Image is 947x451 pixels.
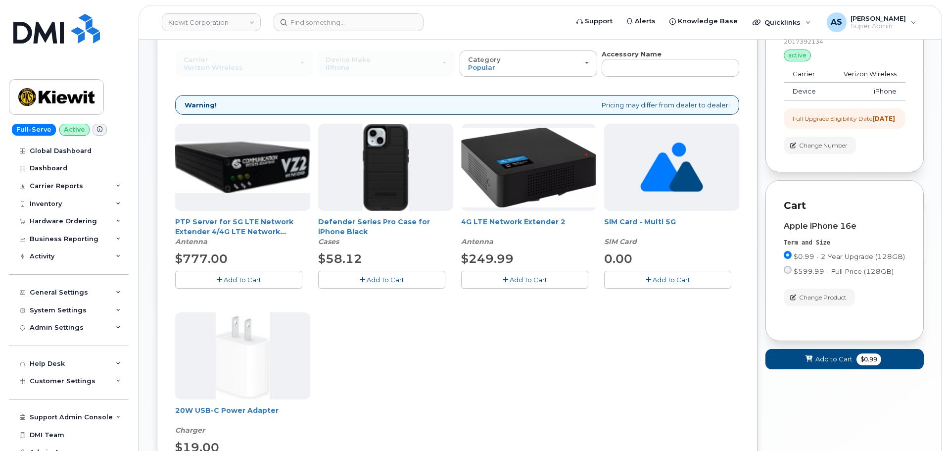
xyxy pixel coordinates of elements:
[604,237,637,246] em: SIM Card
[175,406,279,415] a: 20W USB-C Power Adapter
[784,137,856,154] button: Change Number
[640,124,703,211] img: no_image_found-2caef05468ed5679b831cfe6fc140e25e0c280774317ffc20a367ab7fd17291e.png
[784,289,855,306] button: Change Product
[784,251,792,259] input: $0.99 - 2 Year Upgrade (128GB)
[653,276,690,284] span: Add To Cart
[175,217,310,247] div: PTP Server for 5G LTE Network Extender 4/4G LTE Network Extender 3
[784,65,828,83] td: Carrier
[318,237,339,246] em: Cases
[318,271,445,288] button: Add To Cart
[460,50,597,76] button: Category Popular
[784,266,792,274] input: $599.99 - Full Price (128GB)
[602,50,662,58] strong: Accessory Name
[185,100,217,110] strong: Warning!
[794,252,905,260] span: $0.99 - 2 Year Upgrade (128GB)
[784,222,905,231] div: Apple iPhone 16e
[678,16,738,26] span: Knowledge Base
[162,13,261,31] a: Kiewit Corporation
[461,271,588,288] button: Add To Cart
[799,141,848,150] span: Change Number
[224,276,261,284] span: Add To Cart
[794,267,894,275] span: $599.99 - Full Price (128GB)
[461,237,493,246] em: Antenna
[216,312,270,400] img: apple20w.jpg
[604,217,676,226] a: SIM Card - Multi 5G
[318,251,362,266] span: $58.12
[367,276,404,284] span: Add To Cart
[820,12,923,32] div: Alexander Strull
[175,142,310,193] img: Casa_Sysem.png
[510,276,547,284] span: Add To Cart
[363,124,409,211] img: defenderiphone14.png
[815,354,852,364] span: Add to Cart
[175,271,302,288] button: Add To Cart
[764,18,801,26] span: Quicklinks
[468,63,495,71] span: Popular
[274,13,424,31] input: Find something...
[784,37,905,46] div: 2017392134
[831,16,842,28] span: AS
[851,14,906,22] span: [PERSON_NAME]
[856,353,881,365] span: $0.99
[604,251,632,266] span: 0.00
[569,11,619,31] a: Support
[799,293,847,302] span: Change Product
[904,408,940,444] iframe: Messenger Launcher
[851,22,906,30] span: Super Admin
[619,11,663,31] a: Alerts
[175,405,310,435] div: 20W USB-C Power Adapter
[461,128,596,207] img: 4glte_extender.png
[784,50,811,61] div: active
[461,217,596,247] div: 4G LTE Network Extender 2
[175,426,205,435] em: Charger
[318,217,430,236] a: Defender Series Pro Case for iPhone Black
[793,114,895,123] div: Full Upgrade Eligibility Date
[663,11,745,31] a: Knowledge Base
[461,251,514,266] span: $249.99
[175,251,228,266] span: $777.00
[828,83,905,100] td: iPhone
[604,271,731,288] button: Add To Cart
[461,217,566,226] a: 4G LTE Network Extender 2
[765,349,924,369] button: Add to Cart $0.99
[784,239,905,247] div: Term and Size
[784,199,905,213] p: Cart
[872,115,895,122] strong: [DATE]
[746,12,818,32] div: Quicklinks
[585,16,613,26] span: Support
[635,16,656,26] span: Alerts
[604,217,739,247] div: SIM Card - Multi 5G
[175,237,207,246] em: Antenna
[175,95,739,115] div: Pricing may differ from dealer to dealer!
[318,217,453,247] div: Defender Series Pro Case for iPhone Black
[784,83,828,100] td: Device
[468,55,501,63] span: Category
[828,65,905,83] td: Verizon Wireless
[175,217,293,246] a: PTP Server for 5G LTE Network Extender 4/4G LTE Network Extender 3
